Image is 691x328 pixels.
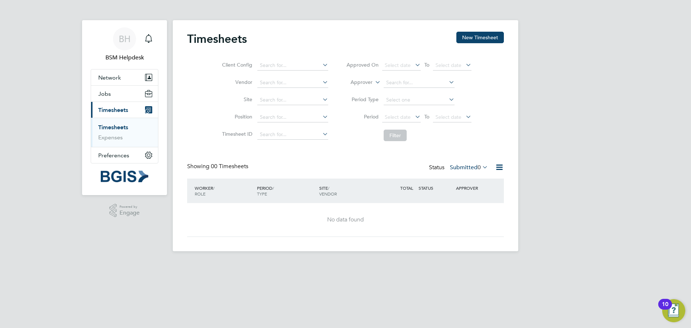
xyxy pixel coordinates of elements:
[220,113,252,120] label: Position
[317,181,380,200] div: SITE
[220,79,252,85] label: Vendor
[187,32,247,46] h2: Timesheets
[328,185,329,191] span: /
[91,102,158,118] button: Timesheets
[422,112,432,121] span: To
[417,181,454,194] div: STATUS
[272,185,274,191] span: /
[435,114,461,120] span: Select date
[119,210,140,216] span: Engage
[662,299,685,322] button: Open Resource Center, 10 new notifications
[187,163,250,170] div: Showing
[340,79,372,86] label: Approver
[385,114,411,120] span: Select date
[384,95,455,105] input: Select one
[319,191,337,197] span: VENDOR
[98,90,111,97] span: Jobs
[257,60,328,71] input: Search for...
[98,124,128,131] a: Timesheets
[385,62,411,68] span: Select date
[194,216,497,224] div: No data found
[98,107,128,113] span: Timesheets
[119,204,140,210] span: Powered by
[98,152,129,159] span: Preferences
[384,130,407,141] button: Filter
[91,27,158,62] a: BHBSM Helpdesk
[255,181,317,200] div: PERIOD
[422,60,432,69] span: To
[91,53,158,62] span: BSM Helpdesk
[384,78,455,88] input: Search for...
[450,164,488,171] label: Submitted
[346,62,379,68] label: Approved On
[257,130,328,140] input: Search for...
[662,304,668,314] div: 10
[91,147,158,163] button: Preferences
[91,118,158,147] div: Timesheets
[400,185,413,191] span: TOTAL
[195,191,206,197] span: ROLE
[109,204,140,217] a: Powered byEngage
[220,62,252,68] label: Client Config
[98,134,123,141] a: Expenses
[257,112,328,122] input: Search for...
[119,34,131,44] span: BH
[220,96,252,103] label: Site
[193,181,255,200] div: WORKER
[82,20,167,195] nav: Main navigation
[257,95,328,105] input: Search for...
[101,171,148,182] img: bgis-logo-retina.png
[211,163,248,170] span: 00 Timesheets
[98,74,121,81] span: Network
[456,32,504,43] button: New Timesheet
[91,86,158,102] button: Jobs
[429,163,489,173] div: Status
[454,181,492,194] div: APPROVER
[346,96,379,103] label: Period Type
[213,185,214,191] span: /
[257,191,267,197] span: TYPE
[91,69,158,85] button: Network
[435,62,461,68] span: Select date
[478,164,481,171] span: 0
[257,78,328,88] input: Search for...
[346,113,379,120] label: Period
[220,131,252,137] label: Timesheet ID
[91,171,158,182] a: Go to home page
